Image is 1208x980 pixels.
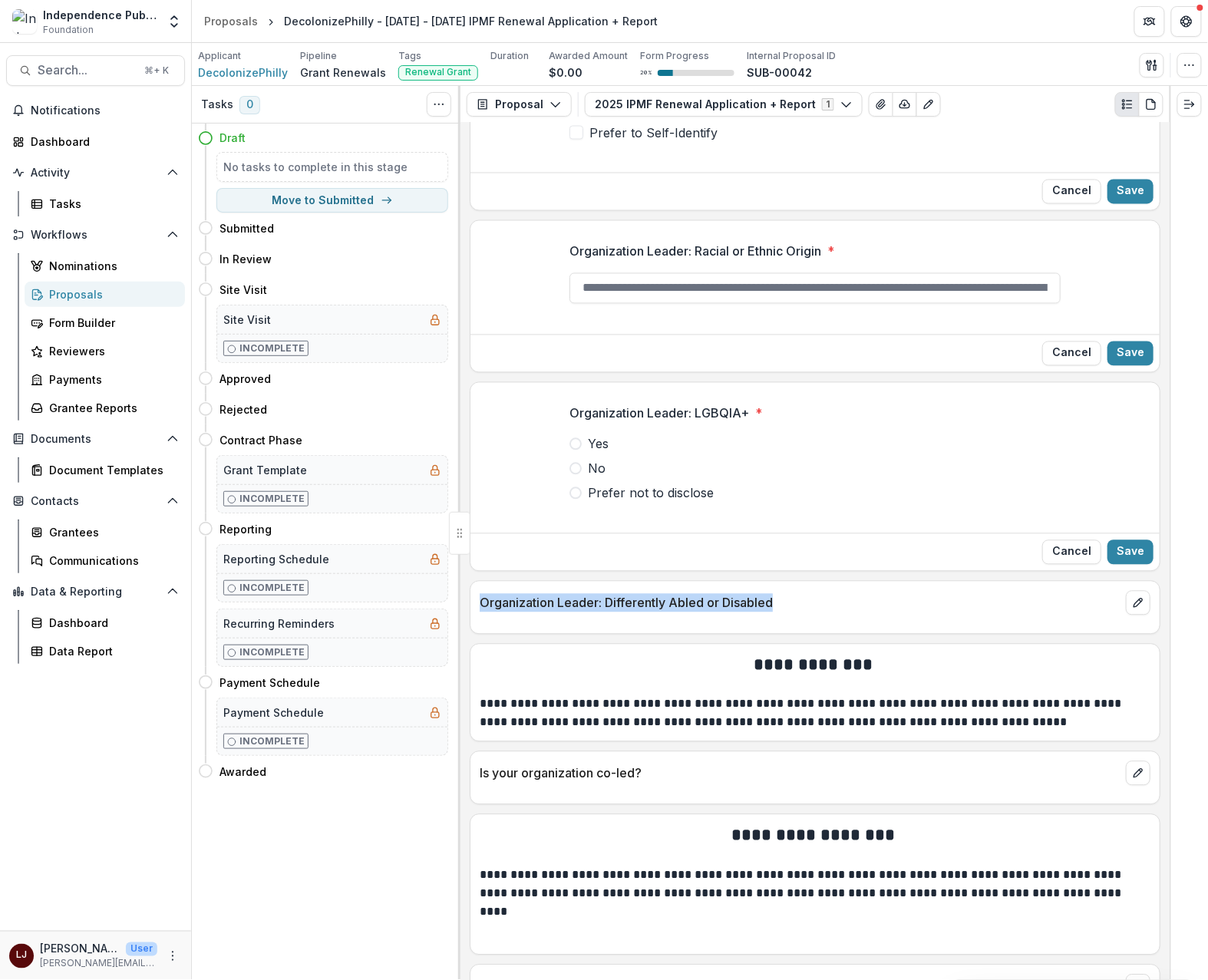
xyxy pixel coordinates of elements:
[398,49,421,63] p: Tags
[640,68,652,78] p: 20 %
[589,124,718,142] span: Prefer to Self-Identify
[490,49,529,63] p: Duration
[480,594,1120,612] p: Organization Leader: Differently Abled or Disabled
[1115,92,1140,117] button: Plaintext view
[1107,540,1154,565] button: Save
[1042,540,1101,565] button: Close
[6,427,185,451] button: Open Documents
[198,10,664,32] nav: breadcrumb
[49,400,173,416] div: Grantee Reports
[25,395,185,421] a: Grantee Reports
[6,223,185,247] button: Open Workflows
[219,675,320,691] h4: Payment Schedule
[49,258,173,274] div: Nominations
[588,435,609,454] span: Yes
[223,704,324,721] h5: Payment Schedule
[12,9,37,34] img: Independence Public Media Foundation
[239,734,305,748] p: Incomplete
[1126,591,1150,615] button: edit
[6,129,185,154] a: Dashboard
[219,251,272,267] h4: In Review
[916,92,941,117] button: Edit as form
[31,586,160,599] span: Data & Reporting
[219,282,267,298] h4: Site Visit
[49,524,173,540] div: Grantees
[25,520,185,545] a: Grantees
[300,49,337,63] p: Pipeline
[25,548,185,573] a: Communications
[219,371,271,387] h4: Approved
[49,462,173,478] div: Document Templates
[427,92,451,117] button: Toggle View Cancelled Tasks
[204,13,258,29] div: Proposals
[198,10,264,32] a: Proposals
[49,615,173,631] div: Dashboard
[239,492,305,506] p: Incomplete
[223,615,335,632] h5: Recurring Reminders
[219,220,274,236] h4: Submitted
[25,191,185,216] a: Tasks
[588,460,606,478] span: No
[219,130,246,146] h4: Draft
[31,167,160,180] span: Activity
[1134,6,1165,37] button: Partners
[49,196,173,212] div: Tasks
[239,581,305,595] p: Incomplete
[300,64,386,81] p: Grant Renewals
[198,49,241,63] p: Applicant
[6,489,185,513] button: Open Contacts
[219,401,267,417] h4: Rejected
[569,243,821,261] p: Organization Leader: Racial or Ethnic Origin
[25,610,185,635] a: Dashboard
[25,638,185,664] a: Data Report
[223,159,441,175] h5: No tasks to complete in this stage
[1171,6,1202,37] button: Get Help
[25,367,185,392] a: Payments
[219,764,266,780] h4: Awarded
[198,64,288,81] a: DecolonizePhilly
[163,6,185,37] button: Open entity switcher
[216,188,448,213] button: Move to Submitted
[31,495,160,508] span: Contacts
[126,942,157,956] p: User
[239,96,260,114] span: 0
[747,49,836,63] p: Internal Proposal ID
[239,342,305,355] p: Incomplete
[549,49,628,63] p: Awarded Amount
[1177,92,1202,117] button: Expand right
[223,462,307,478] h5: Grant Template
[1042,180,1101,204] button: Close
[467,92,572,117] button: Proposal
[1107,342,1154,366] button: Save
[6,98,185,123] button: Notifications
[569,404,749,423] p: Organization Leader: LGBQIA+
[284,13,658,29] div: DecolonizePhilly - [DATE] - [DATE] IPMF Renewal Application + Report
[6,55,185,86] button: Search...
[239,645,305,659] p: Incomplete
[25,457,185,483] a: Document Templates
[1042,342,1101,366] button: Close
[1139,92,1163,117] button: PDF view
[25,253,185,279] a: Nominations
[25,282,185,307] a: Proposals
[40,957,157,971] p: [PERSON_NAME][EMAIL_ADDRESS][DOMAIN_NAME]
[6,579,185,604] button: Open Data & Reporting
[640,49,709,63] p: Form Progress
[223,551,329,567] h5: Reporting Schedule
[201,98,233,111] h3: Tasks
[31,134,173,150] div: Dashboard
[31,433,160,446] span: Documents
[49,315,173,331] div: Form Builder
[1126,761,1150,786] button: edit
[49,343,173,359] div: Reviewers
[49,553,173,569] div: Communications
[43,23,94,37] span: Foundation
[38,63,135,78] span: Search...
[25,310,185,335] a: Form Builder
[223,312,271,328] h5: Site Visit
[747,64,812,81] p: SUB-00042
[219,432,302,448] h4: Contract Phase
[141,62,172,79] div: ⌘ + K
[31,104,179,117] span: Notifications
